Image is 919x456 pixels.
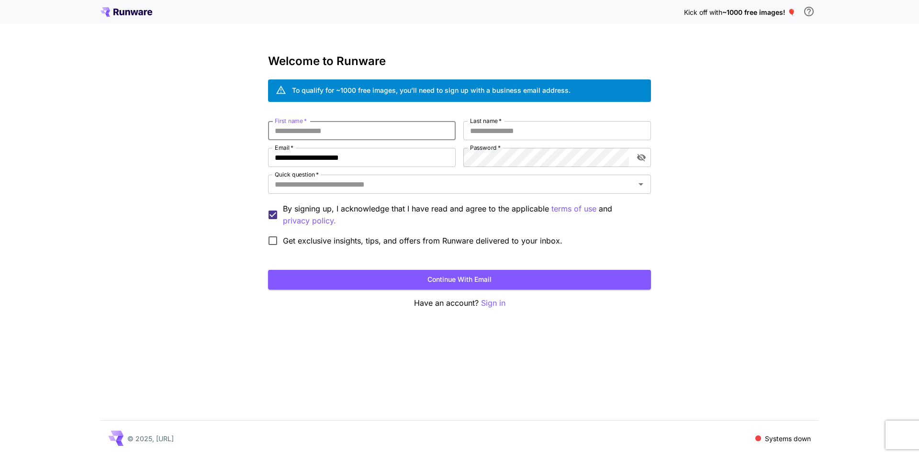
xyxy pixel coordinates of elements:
h3: Welcome to Runware [268,55,651,68]
button: toggle password visibility [633,149,650,166]
span: Kick off with [684,8,722,16]
button: Sign in [481,297,505,309]
p: privacy policy. [283,215,336,227]
p: Have an account? [268,297,651,309]
label: Quick question [275,170,319,178]
p: terms of use [551,203,596,215]
button: Open [634,178,648,191]
button: By signing up, I acknowledge that I have read and agree to the applicable and privacy policy. [551,203,596,215]
label: First name [275,117,307,125]
button: In order to qualify for free credit, you need to sign up with a business email address and click ... [799,2,818,21]
p: By signing up, I acknowledge that I have read and agree to the applicable and [283,203,643,227]
span: Get exclusive insights, tips, and offers from Runware delivered to your inbox. [283,235,562,246]
label: Last name [470,117,502,125]
p: © 2025, [URL] [127,434,174,444]
label: Email [275,144,293,152]
div: To qualify for ~1000 free images, you’ll need to sign up with a business email address. [292,85,571,95]
span: ~1000 free images! 🎈 [722,8,796,16]
p: Systems down [765,434,811,444]
button: Continue with email [268,270,651,289]
label: Password [470,144,501,152]
button: By signing up, I acknowledge that I have read and agree to the applicable terms of use and [283,215,336,227]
